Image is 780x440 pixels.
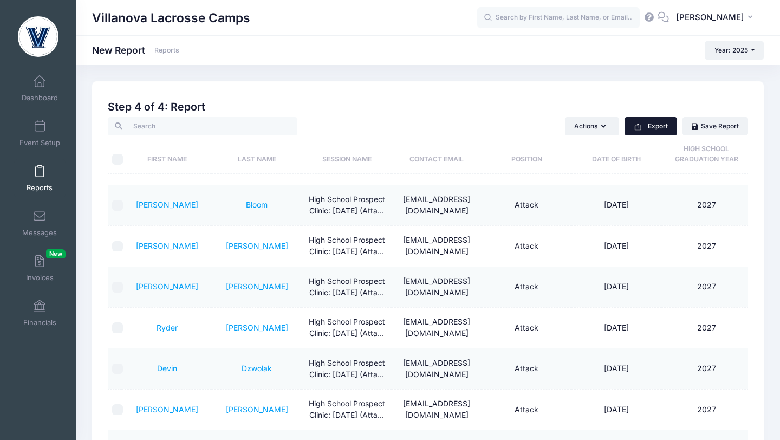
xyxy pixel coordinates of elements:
a: Messages [14,204,66,242]
td: [EMAIL_ADDRESS][DOMAIN_NAME] [392,348,482,389]
th: First Name: activate to sort column ascending [122,135,212,174]
span: High School Prospect Clinic: September 21 (Attack) [309,317,385,338]
button: Export [625,117,677,135]
a: Devin [157,364,177,373]
span: [DATE] [604,323,629,332]
td: 2027 [661,185,751,226]
h2: Step 4 of 4: Report [108,101,748,113]
h1: Villanova Lacrosse Camps [92,5,250,30]
a: Dzwolak [242,364,272,373]
a: Financials [14,294,66,332]
th: Session Name: activate to sort column ascending [302,135,392,174]
td: 2027 [661,267,751,308]
th: Date of Birth: activate to sort column ascending [571,135,661,174]
a: InvoicesNew [14,249,66,287]
a: Save Report [682,117,748,135]
td: Attack [482,267,571,308]
td: [EMAIL_ADDRESS][DOMAIN_NAME] [392,308,482,348]
a: Event Setup [14,114,66,152]
span: [DATE] [604,200,629,209]
td: 2027 [661,348,751,389]
span: High School Prospect Clinic: September 21 (Attack) [309,358,385,379]
input: Search [108,117,297,135]
img: Villanova Lacrosse Camps [18,16,58,57]
a: [PERSON_NAME] [226,282,288,291]
span: [PERSON_NAME] [676,11,744,23]
a: [PERSON_NAME] [136,282,198,291]
a: Ryder [157,323,178,332]
span: Invoices [26,273,54,282]
td: 2027 [661,390,751,430]
td: Attack [482,390,571,430]
h1: New Report [92,44,179,56]
span: High School Prospect Clinic: September 21 (Attack) [309,399,385,419]
button: [PERSON_NAME] [669,5,764,30]
span: High School Prospect Clinic: September 21 (Attack) [309,276,385,297]
span: Financials [23,318,56,327]
a: [PERSON_NAME] [226,241,288,250]
td: [EMAIL_ADDRESS][DOMAIN_NAME] [392,390,482,430]
span: New [46,249,66,258]
td: 2027 [661,308,751,348]
a: [PERSON_NAME] [226,323,288,332]
span: [DATE] [604,282,629,291]
span: Reports [27,183,53,192]
span: Event Setup [19,138,60,147]
td: Attack [482,348,571,389]
th: Position: activate to sort column ascending [482,135,571,174]
button: Year: 2025 [705,41,764,60]
span: High School Prospect Clinic: September 21 (Attack) [309,195,385,215]
input: Search by First Name, Last Name, or Email... [477,7,640,29]
td: Attack [482,185,571,226]
td: 2027 [661,226,751,267]
span: [DATE] [604,405,629,414]
a: Dashboard [14,69,66,107]
span: [DATE] [604,241,629,250]
a: [PERSON_NAME] [226,405,288,414]
th: Contact Email: activate to sort column ascending [392,135,482,174]
a: Reports [154,47,179,55]
a: [PERSON_NAME] [136,200,198,209]
span: Messages [22,228,57,237]
td: [EMAIL_ADDRESS][DOMAIN_NAME] [392,185,482,226]
td: [EMAIL_ADDRESS][DOMAIN_NAME] [392,267,482,308]
a: Bloom [246,200,268,209]
td: Attack [482,308,571,348]
button: Actions [565,117,619,135]
td: Attack [482,226,571,267]
a: Reports [14,159,66,197]
th: High School Graduation Year: activate to sort column ascending [661,135,751,174]
a: [PERSON_NAME] [136,405,198,414]
a: [PERSON_NAME] [136,241,198,250]
span: High School Prospect Clinic: September 21 (Attack) [309,235,385,256]
span: Dashboard [22,93,58,102]
td: [EMAIL_ADDRESS][DOMAIN_NAME] [392,226,482,267]
th: Last Name: activate to sort column ascending [212,135,302,174]
span: Year: 2025 [714,46,748,54]
span: [DATE] [604,364,629,373]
